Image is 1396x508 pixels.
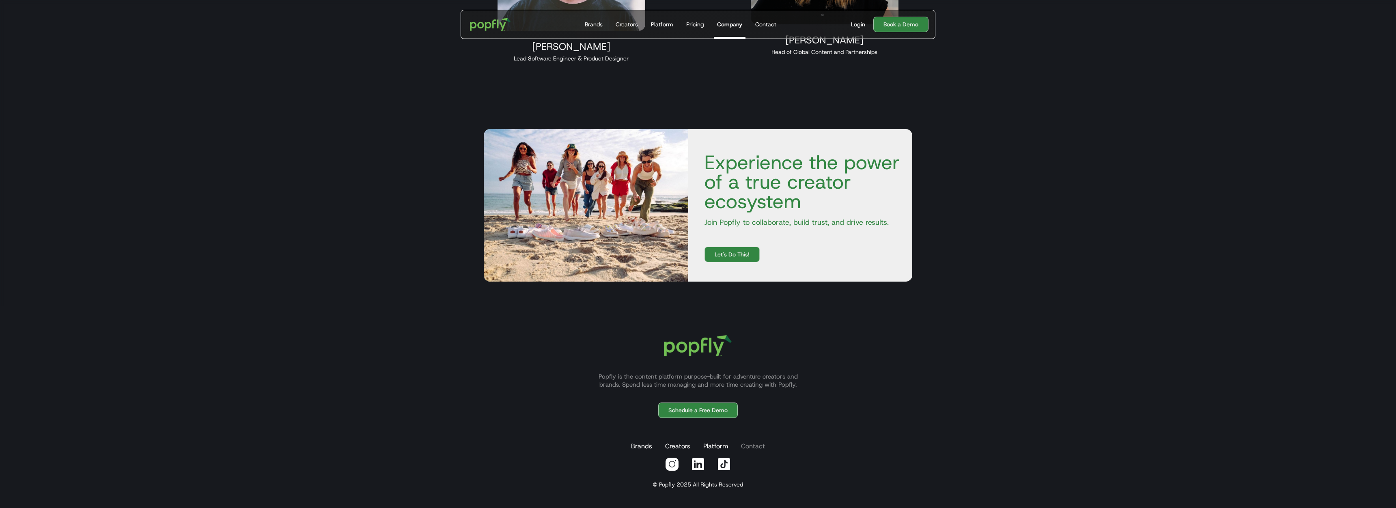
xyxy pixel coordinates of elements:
[717,20,742,28] div: Company
[616,20,638,28] div: Creators
[629,438,654,454] a: Brands
[498,41,645,53] div: [PERSON_NAME]
[755,20,776,28] div: Contact
[751,48,898,56] div: Head of Global Content and Partnerships
[498,54,645,62] div: Lead Software Engineer & Product Designer
[851,20,865,28] div: Login
[683,10,707,39] a: Pricing
[582,10,606,39] a: Brands
[752,10,780,39] a: Contact
[686,20,704,28] div: Pricing
[612,10,641,39] a: Creators
[464,12,517,37] a: home
[648,10,676,39] a: Platform
[651,20,673,28] div: Platform
[873,17,929,32] a: Book a Demo
[751,34,898,46] div: [PERSON_NAME]
[653,480,743,489] div: © Popfly 2025 All Rights Reserved
[698,217,903,227] p: Join Popfly to collaborate, build trust, and drive results.
[848,20,868,28] a: Login
[585,20,603,28] div: Brands
[664,438,692,454] a: Creators
[702,438,730,454] a: Platform
[698,153,903,211] h4: Experience the power of a true creator ecosystem
[714,10,745,39] a: Company
[739,438,767,454] a: Contact
[658,403,738,418] a: Schedule a Free Demo
[704,247,760,262] a: Let's Do This!
[588,372,808,389] p: Popfly is the content platform purpose-built for adventure creators and brands. Spend less time m...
